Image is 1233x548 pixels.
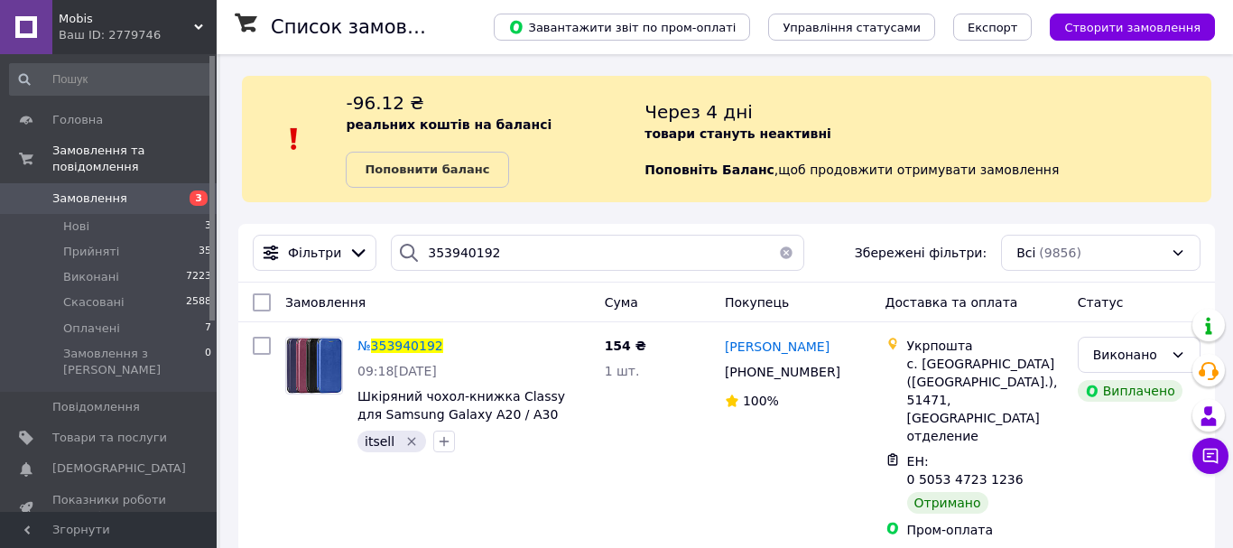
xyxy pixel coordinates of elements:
span: 353940192 [371,339,443,353]
button: Експорт [953,14,1033,41]
b: товари стануть неактивні [644,126,831,141]
span: 7223 [186,269,211,285]
span: Нові [63,218,89,235]
span: 09:18[DATE] [357,364,437,378]
span: Створити замовлення [1064,21,1201,34]
img: :exclamation: [281,125,308,153]
img: Фото товару [286,338,342,394]
span: Статус [1078,295,1124,310]
span: Товари та послуги [52,430,167,446]
span: Замовлення та повідомлення [52,143,217,175]
b: реальних коштів на балансі [346,117,552,132]
span: Показники роботи компанії [52,492,167,525]
a: Фото товару [285,337,343,395]
span: Через 4 дні [644,101,753,123]
span: Всі [1016,244,1035,262]
input: Пошук за номером замовлення, ПІБ покупця, номером телефону, Email, номером накладної [391,235,804,271]
span: [PERSON_NAME] [725,339,830,354]
span: Оплачені [63,320,120,337]
b: Поповніть Баланс [644,163,774,177]
div: Виконано [1093,345,1163,365]
div: Виплачено [1078,380,1182,402]
button: Очистить [768,235,804,271]
span: 0 [205,346,211,378]
input: Пошук [9,63,213,96]
div: Укрпошта [907,337,1063,355]
a: №353940192 [357,339,443,353]
span: 1 шт. [605,364,640,378]
h1: Список замовлень [271,16,454,38]
span: itsell [365,434,394,449]
span: Покупець [725,295,789,310]
span: Виконані [63,269,119,285]
span: [DEMOGRAPHIC_DATA] [52,460,186,477]
div: Ваш ID: 2779746 [59,27,217,43]
span: 100% [743,394,779,408]
span: ЕН: 0 5053 4723 1236 [907,454,1024,487]
button: Чат з покупцем [1192,438,1228,474]
a: Поповнити баланс [346,152,508,188]
span: Замовлення [52,190,127,207]
div: с. [GEOGRAPHIC_DATA] ([GEOGRAPHIC_DATA].), 51471, [GEOGRAPHIC_DATA] отделение [907,355,1063,445]
button: Завантажити звіт по пром-оплаті [494,14,750,41]
span: Прийняті [63,244,119,260]
span: 154 ₴ [605,339,646,353]
span: (9856) [1039,246,1081,260]
span: Замовлення [285,295,366,310]
div: , щоб продовжити отримувати замовлення [644,90,1211,188]
span: 7 [205,320,211,337]
span: 35 [199,244,211,260]
button: Створити замовлення [1050,14,1215,41]
span: 3 [205,218,211,235]
span: Експорт [968,21,1018,34]
span: 2588 [186,294,211,311]
span: Фільтри [288,244,341,262]
b: Поповнити баланс [365,163,489,176]
span: Управління статусами [783,21,921,34]
div: Пром-оплата [907,521,1063,539]
span: Скасовані [63,294,125,311]
span: Cума [605,295,638,310]
span: Головна [52,112,103,128]
div: Отримано [907,492,988,514]
span: Доставка та оплата [885,295,1018,310]
span: Повідомлення [52,399,140,415]
a: Створити замовлення [1032,19,1215,33]
span: Збережені фільтри: [855,244,987,262]
svg: Видалити мітку [404,434,419,449]
span: Замовлення з [PERSON_NAME] [63,346,205,378]
span: 3 [190,190,208,206]
span: № [357,339,371,353]
span: -96.12 ₴ [346,92,423,114]
span: Завантажити звіт по пром-оплаті [508,19,736,35]
a: Шкіряний чохол-книжка Classy для Samsung Galaxy A20 / A30 [357,389,565,422]
a: [PERSON_NAME] [725,338,830,356]
button: Управління статусами [768,14,935,41]
span: Mobis [59,11,194,27]
div: [PHONE_NUMBER] [721,359,844,385]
